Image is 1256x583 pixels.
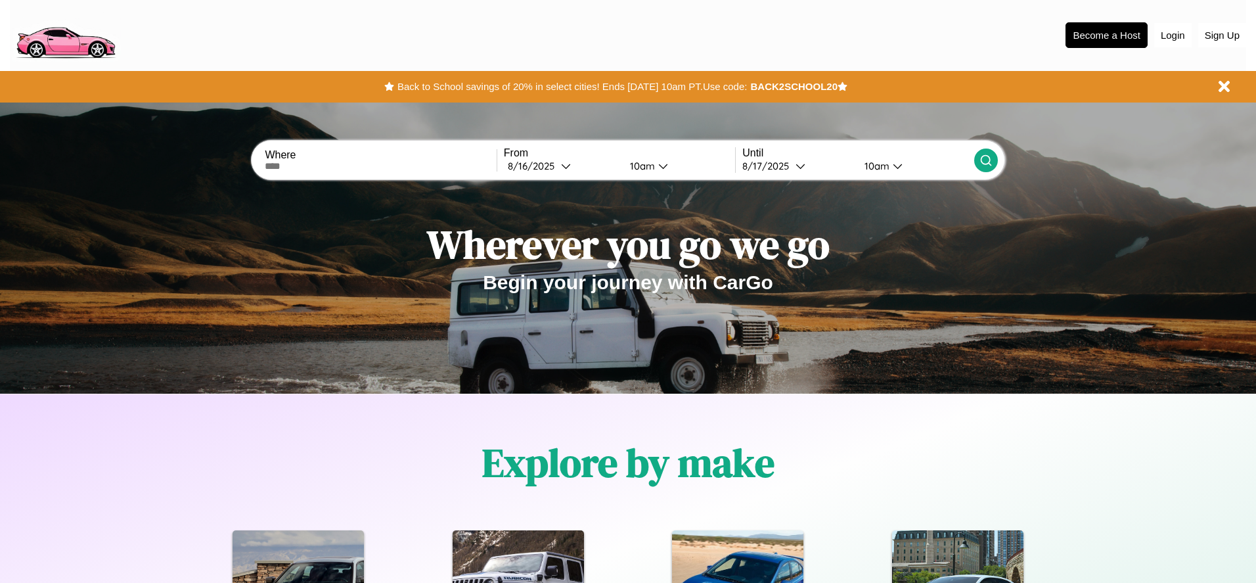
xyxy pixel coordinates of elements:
button: Become a Host [1065,22,1148,48]
button: Sign Up [1198,23,1246,47]
button: 10am [854,159,974,173]
label: From [504,147,735,159]
h1: Explore by make [482,436,774,490]
button: 8/16/2025 [504,159,619,173]
div: 8 / 16 / 2025 [508,160,561,172]
button: 10am [619,159,735,173]
b: BACK2SCHOOL20 [750,81,838,92]
label: Until [742,147,974,159]
button: Back to School savings of 20% in select cities! Ends [DATE] 10am PT.Use code: [394,78,750,96]
div: 8 / 17 / 2025 [742,160,796,172]
button: Login [1154,23,1192,47]
label: Where [265,149,496,161]
div: 10am [858,160,893,172]
div: 10am [623,160,658,172]
img: logo [10,7,121,62]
